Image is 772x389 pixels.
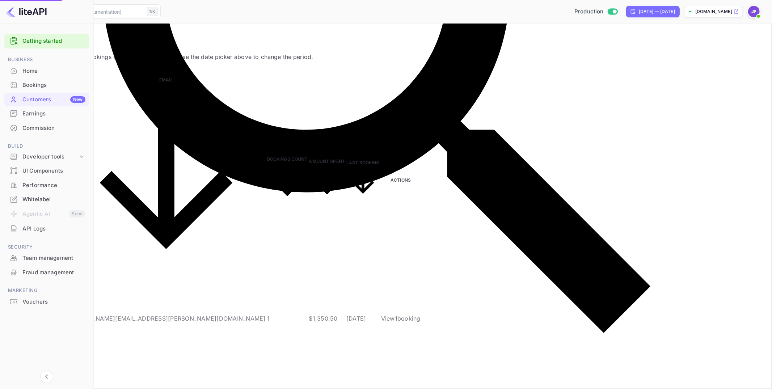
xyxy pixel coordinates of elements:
p: 1 [267,314,308,323]
div: UI Components [4,164,89,178]
div: Performance [22,181,85,190]
div: Commission [22,124,85,132]
span: Business [4,56,89,64]
div: UI Components [22,167,85,175]
button: Collapse navigation [40,370,53,383]
div: Performance [4,178,89,193]
div: Vouchers [22,298,85,306]
span: Last Booking [346,160,380,200]
p: View 1 booking [381,314,421,323]
span: Email [67,77,266,283]
span: Marketing [4,287,89,295]
div: Click to change the date range period [626,6,680,17]
div: Developer tools [22,153,78,161]
a: API Logs [4,222,89,235]
div: Developer tools [4,151,89,163]
div: Whitelabel [22,195,85,204]
div: New [70,96,85,103]
div: Bookings [22,81,85,89]
img: LiteAPI logo [6,6,47,17]
span: Production [574,8,604,16]
a: Getting started [22,37,85,45]
a: Earnings [4,107,89,120]
div: Earnings [22,110,85,118]
a: Performance [4,178,89,192]
a: Vouchers [4,295,89,308]
a: Home [4,64,89,77]
a: Bookings [4,78,89,92]
a: Commission [4,121,89,135]
div: Home [22,67,85,75]
div: ⌘K [147,7,158,16]
div: Customers [22,96,85,104]
span: Bookings Count [267,156,308,204]
div: [DATE] — [DATE] [639,8,675,15]
img: Jenny Frimer [748,6,760,17]
div: CustomersNew [4,93,89,107]
a: CustomersNew [4,93,89,106]
span: Security [4,243,89,251]
span: Amount Spent [309,158,345,202]
div: API Logs [4,222,89,236]
div: Team management [22,254,85,262]
div: Switch to Sandbox mode [571,8,620,16]
div: Fraud management [22,269,85,277]
p: [DATE] [346,314,380,323]
p: [DOMAIN_NAME] [695,8,732,15]
a: Fraud management [4,266,89,279]
p: $1,350.50 [309,314,345,323]
div: Fraud management [4,266,89,280]
div: Getting started [4,34,89,48]
a: Whitelabel [4,193,89,206]
a: UI Components [4,164,89,177]
th: Actions [381,76,428,284]
span: Build [4,142,89,150]
a: Team management [4,251,89,265]
div: Earnings [4,107,89,121]
p: [PERSON_NAME][EMAIL_ADDRESS][PERSON_NAME][DOMAIN_NAME] [67,314,266,323]
div: Whitelabel [4,193,89,207]
div: API Logs [22,225,85,233]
